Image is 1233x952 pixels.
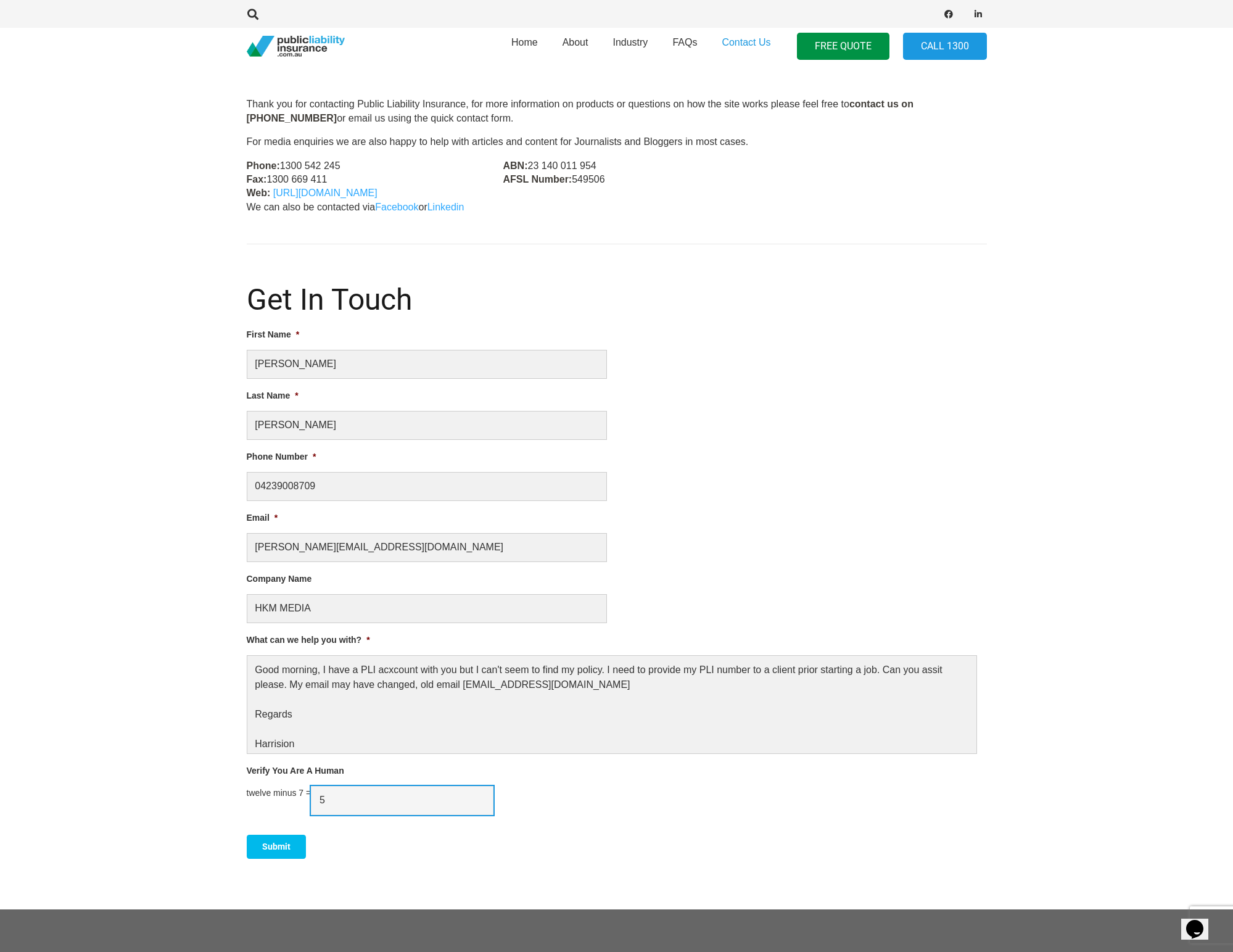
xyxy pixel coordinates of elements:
[550,24,601,68] a: About
[499,24,550,68] a: Home
[660,24,709,68] a: FAQs
[247,36,345,57] a: pli_logotransparent
[503,159,730,187] p: 23 140 011 954 549506
[273,188,377,198] a: [URL][DOMAIN_NAME]
[903,33,987,60] a: Call 1300
[247,201,987,214] p: We can also be contacted via or
[503,174,572,184] strong: AFSL Number:
[247,573,312,584] label: Company Name
[600,24,660,68] a: Industry
[709,24,783,68] a: Contact Us
[511,37,538,48] span: Home
[247,329,300,340] label: First Name
[427,202,464,212] a: Linkedin
[797,33,889,60] a: FREE QUOTE
[247,451,316,462] label: Phone Number
[1181,903,1221,940] iframe: chat widget
[247,99,913,123] strong: contact us on [PHONE_NUMBER]
[375,202,418,212] a: Facebook
[247,160,280,171] strong: Phone:
[247,174,267,184] strong: Fax:
[503,160,527,171] strong: ABN:
[247,835,306,859] input: Submit
[247,765,344,776] label: Verify You Are A Human
[247,159,474,201] p: 1300 542 245 1300 669 411
[247,390,299,401] label: Last Name
[722,37,770,48] span: Contact Us
[940,6,957,23] a: Facebook
[247,282,987,318] h1: Get In Touch
[970,6,987,23] a: LinkedIn
[247,634,370,645] label: What can we help you with?
[247,786,977,815] div: twelve minus 7 =
[247,188,271,198] strong: Web:
[247,135,987,149] p: For media enquiries we are also happy to help with articles and content for Journalists and Blogg...
[563,37,588,48] span: About
[241,9,266,20] a: Search
[612,37,648,48] span: Industry
[247,97,987,125] p: Thank you for contacting Public Liability Insurance, for more information on products or question...
[672,37,697,48] span: FAQs
[247,512,278,523] label: Email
